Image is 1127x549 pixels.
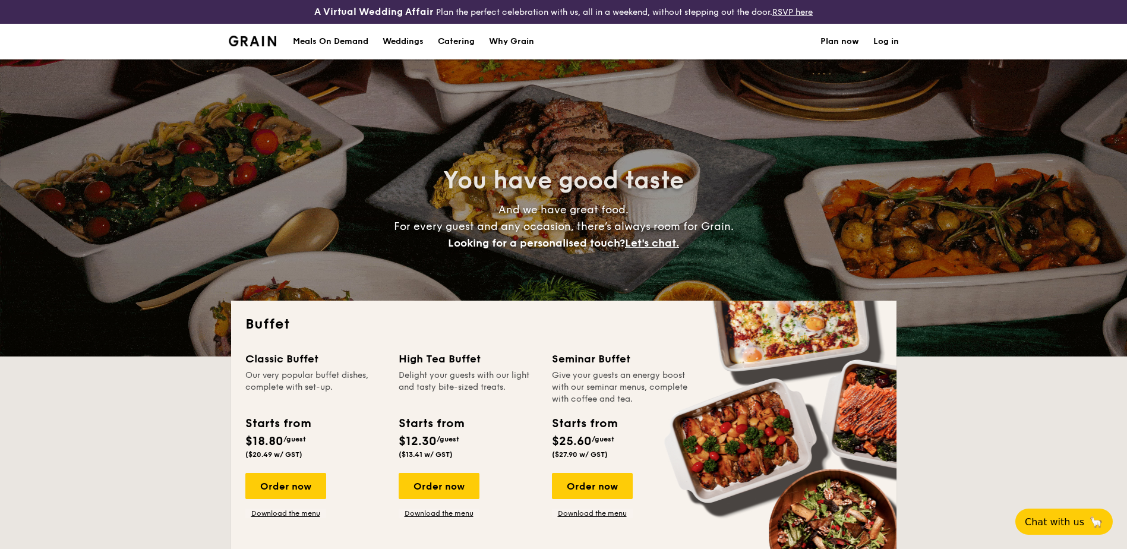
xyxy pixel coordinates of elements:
[1025,516,1084,528] span: Chat with us
[592,435,614,443] span: /guest
[399,509,479,518] a: Download the menu
[552,473,633,499] div: Order now
[437,435,459,443] span: /guest
[399,351,538,367] div: High Tea Buffet
[772,7,813,17] a: RSVP here
[1015,509,1113,535] button: Chat with us🦙
[399,450,453,459] span: ($13.41 w/ GST)
[552,370,691,405] div: Give your guests an energy boost with our seminar menus, complete with coffee and tea.
[245,473,326,499] div: Order now
[431,24,482,59] a: Catering
[394,203,734,250] span: And we have great food. For every guest and any occasion, there’s always room for Grain.
[399,370,538,405] div: Delight your guests with our light and tasty bite-sized treats.
[552,450,608,459] span: ($27.90 w/ GST)
[625,236,679,250] span: Let's chat.
[399,473,479,499] div: Order now
[820,24,859,59] a: Plan now
[489,24,534,59] div: Why Grain
[399,434,437,449] span: $12.30
[245,415,310,433] div: Starts from
[1089,515,1103,529] span: 🦙
[552,415,617,433] div: Starts from
[245,370,384,405] div: Our very popular buffet dishes, complete with set-up.
[443,166,684,195] span: You have good taste
[293,24,368,59] div: Meals On Demand
[229,36,277,46] img: Grain
[375,24,431,59] a: Weddings
[286,24,375,59] a: Meals On Demand
[438,24,475,59] h1: Catering
[229,36,277,46] a: Logotype
[314,5,434,19] h4: A Virtual Wedding Affair
[245,434,283,449] span: $18.80
[245,509,326,518] a: Download the menu
[283,435,306,443] span: /guest
[383,24,424,59] div: Weddings
[552,434,592,449] span: $25.60
[448,236,625,250] span: Looking for a personalised touch?
[245,351,384,367] div: Classic Buffet
[245,450,302,459] span: ($20.49 w/ GST)
[552,351,691,367] div: Seminar Buffet
[552,509,633,518] a: Download the menu
[482,24,541,59] a: Why Grain
[222,5,906,19] div: Plan the perfect celebration with us, all in a weekend, without stepping out the door.
[399,415,463,433] div: Starts from
[873,24,899,59] a: Log in
[245,315,882,334] h2: Buffet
